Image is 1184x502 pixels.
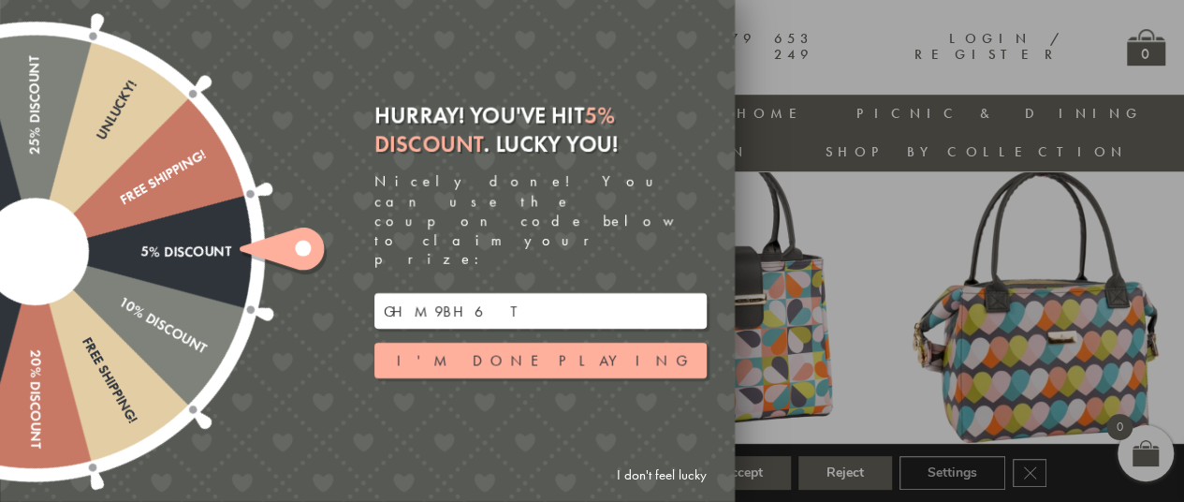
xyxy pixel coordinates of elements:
[27,251,43,448] div: 20% Discount
[374,100,707,158] div: Hurray! You've hit . Lucky you!
[374,343,707,378] button: I'm done playing
[31,244,209,357] div: 10% Discount
[31,146,209,258] div: Free shipping!
[28,77,140,255] div: Unlucky!
[374,100,615,158] em: 5% Discount
[374,172,707,270] div: Nicely done! You can use the coupon code below to claim your prize:
[374,293,707,329] input: Your email
[27,54,43,251] div: 25% Discount
[28,247,140,425] div: Free shipping!
[36,243,232,258] div: 5% Discount
[607,458,716,493] a: I don't feel lucky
